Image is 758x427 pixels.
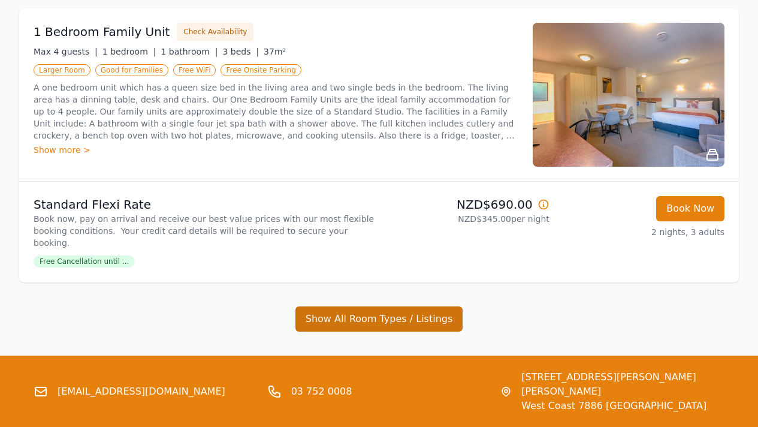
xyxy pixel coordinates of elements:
[161,47,218,56] span: 1 bathroom |
[34,23,170,40] h3: 1 Bedroom Family Unit
[34,47,98,56] span: Max 4 guests |
[34,144,518,156] div: Show more >
[34,82,518,142] p: A one bedroom unit which has a queen size bed in the living area and two single beds in the bedro...
[221,64,301,76] span: Free Onsite Parking
[58,384,225,399] a: [EMAIL_ADDRESS][DOMAIN_NAME]
[559,226,724,238] p: 2 nights, 3 adults
[222,47,259,56] span: 3 beds |
[295,306,463,332] button: Show All Room Types / Listings
[291,384,352,399] a: 03 752 0008
[656,196,724,221] button: Book Now
[384,196,549,213] p: NZD$690.00
[384,213,549,225] p: NZD$345.00 per night
[173,64,216,76] span: Free WiFi
[521,370,724,399] span: [STREET_ADDRESS][PERSON_NAME] [PERSON_NAME]
[34,255,135,267] span: Free Cancellation until ...
[102,47,156,56] span: 1 bedroom |
[521,399,724,413] span: West Coast 7886 [GEOGRAPHIC_DATA]
[95,64,168,76] span: Good for Families
[177,23,253,41] button: Check Availability
[34,196,375,213] p: Standard Flexi Rate
[34,64,90,76] span: Larger Room
[34,213,375,249] p: Book now, pay on arrival and receive our best value prices with our most flexible booking conditi...
[264,47,286,56] span: 37m²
